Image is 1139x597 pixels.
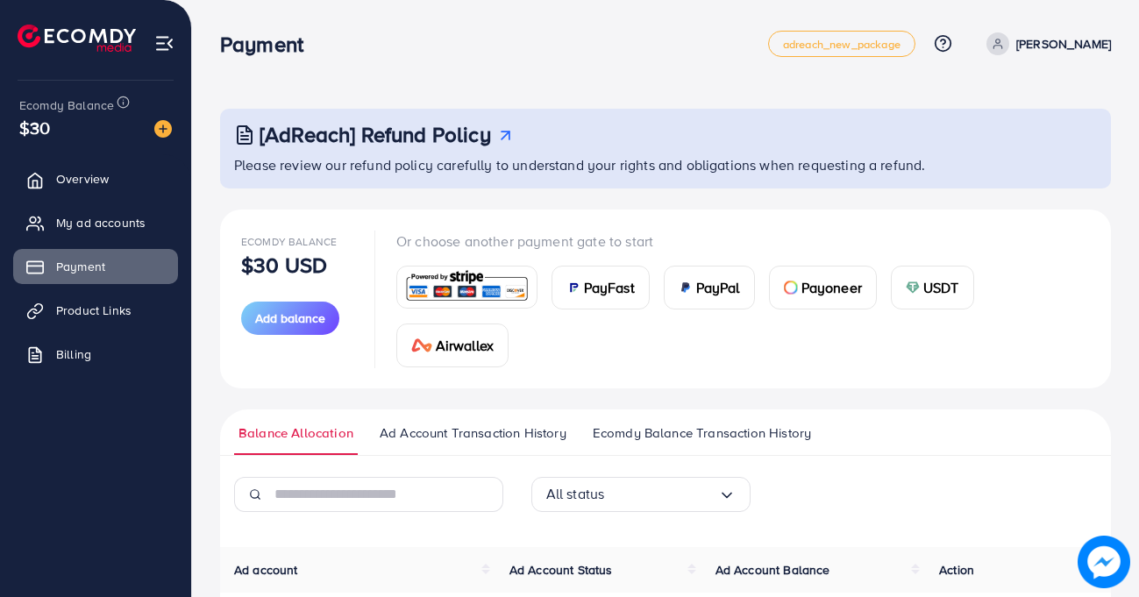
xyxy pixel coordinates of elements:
[238,423,353,443] span: Balance Allocation
[923,277,959,298] span: USDT
[396,266,537,309] a: card
[1016,33,1111,54] p: [PERSON_NAME]
[19,115,50,140] span: $30
[241,254,327,275] p: $30 USD
[56,258,105,275] span: Payment
[939,561,974,579] span: Action
[715,561,830,579] span: Ad Account Balance
[13,161,178,196] a: Overview
[154,33,174,53] img: menu
[552,266,650,309] a: cardPayFast
[783,39,901,50] span: adreach_new_package
[241,302,339,335] button: Add balance
[402,268,531,306] img: card
[566,281,580,295] img: card
[18,25,136,52] img: logo
[380,423,566,443] span: Ad Account Transaction History
[13,293,178,328] a: Product Links
[531,477,751,512] div: Search for option
[260,122,491,147] h3: [AdReach] Refund Policy
[13,337,178,372] a: Billing
[241,234,337,249] span: Ecomdy Balance
[13,249,178,284] a: Payment
[56,345,91,363] span: Billing
[801,277,862,298] span: Payoneer
[696,277,740,298] span: PayPal
[154,120,172,138] img: image
[584,277,635,298] span: PayFast
[1078,536,1130,588] img: image
[56,214,146,231] span: My ad accounts
[679,281,693,295] img: card
[784,281,798,295] img: card
[396,231,1090,252] p: Or choose another payment gate to start
[436,335,494,356] span: Airwallex
[220,32,317,57] h3: Payment
[768,31,915,57] a: adreach_new_package
[593,423,811,443] span: Ecomdy Balance Transaction History
[396,323,509,367] a: cardAirwallex
[769,266,877,309] a: cardPayoneer
[234,154,1100,175] p: Please review our refund policy carefully to understand your rights and obligations when requesti...
[509,561,613,579] span: Ad Account Status
[234,561,298,579] span: Ad account
[56,302,132,319] span: Product Links
[546,480,605,508] span: All status
[19,96,114,114] span: Ecomdy Balance
[411,338,432,352] img: card
[604,480,717,508] input: Search for option
[891,266,974,309] a: cardUSDT
[255,309,325,327] span: Add balance
[979,32,1111,55] a: [PERSON_NAME]
[664,266,755,309] a: cardPayPal
[13,205,178,240] a: My ad accounts
[906,281,920,295] img: card
[56,170,109,188] span: Overview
